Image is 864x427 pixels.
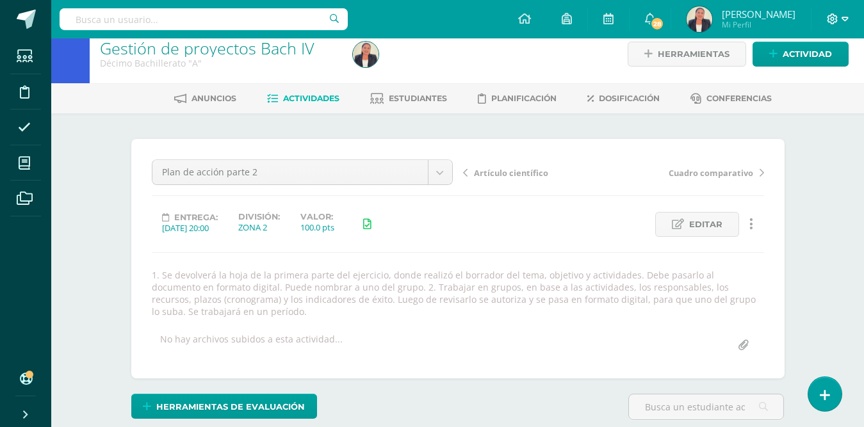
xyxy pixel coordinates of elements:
span: Plan de acción parte 2 [162,160,418,184]
label: Valor: [300,212,334,222]
span: 28 [650,17,664,31]
a: Estudiantes [370,88,447,109]
input: Busca un estudiante aquí... [629,394,783,419]
a: Herramientas [628,42,746,67]
a: Dosificación [587,88,660,109]
div: ZONA 2 [238,222,280,233]
img: 8bc7430e3f8928aa100dcf47602cf1d2.png [687,6,712,32]
label: División: [238,212,280,222]
span: Mi Perfil [722,19,795,30]
span: Actividades [283,93,339,103]
span: Estudiantes [389,93,447,103]
div: Décimo Bachillerato 'A' [100,57,338,69]
a: Actividad [753,42,849,67]
span: Anuncios [192,93,236,103]
h1: Gestión de proyectos Bach IV [100,39,338,57]
div: No hay archivos subidos a esta actividad... [160,333,343,358]
span: Planificación [491,93,557,103]
a: Plan de acción parte 2 [152,160,452,184]
a: Actividades [267,88,339,109]
span: Entrega: [174,213,218,222]
input: Busca un usuario... [60,8,348,30]
a: Gestión de proyectos Bach IV [100,37,314,59]
span: Conferencias [706,93,772,103]
a: Anuncios [174,88,236,109]
span: Editar [689,213,722,236]
span: Herramientas de evaluación [156,395,305,419]
a: Planificación [478,88,557,109]
a: Cuadro comparativo [614,166,764,179]
div: [DATE] 20:00 [162,222,218,234]
span: Herramientas [658,42,730,66]
div: 100.0 pts [300,222,334,233]
a: Conferencias [690,88,772,109]
div: 1. Se devolverá la hoja de la primera parte del ejercicio, donde realizó el borrador del tema, ob... [147,269,769,318]
span: Cuadro comparativo [669,167,753,179]
span: Artículo científico [474,167,548,179]
a: Herramientas de evaluación [131,394,317,419]
a: Artículo científico [463,166,614,179]
span: [PERSON_NAME] [722,8,795,20]
img: 8bc7430e3f8928aa100dcf47602cf1d2.png [353,42,379,67]
span: Dosificación [599,93,660,103]
span: Actividad [783,42,832,66]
